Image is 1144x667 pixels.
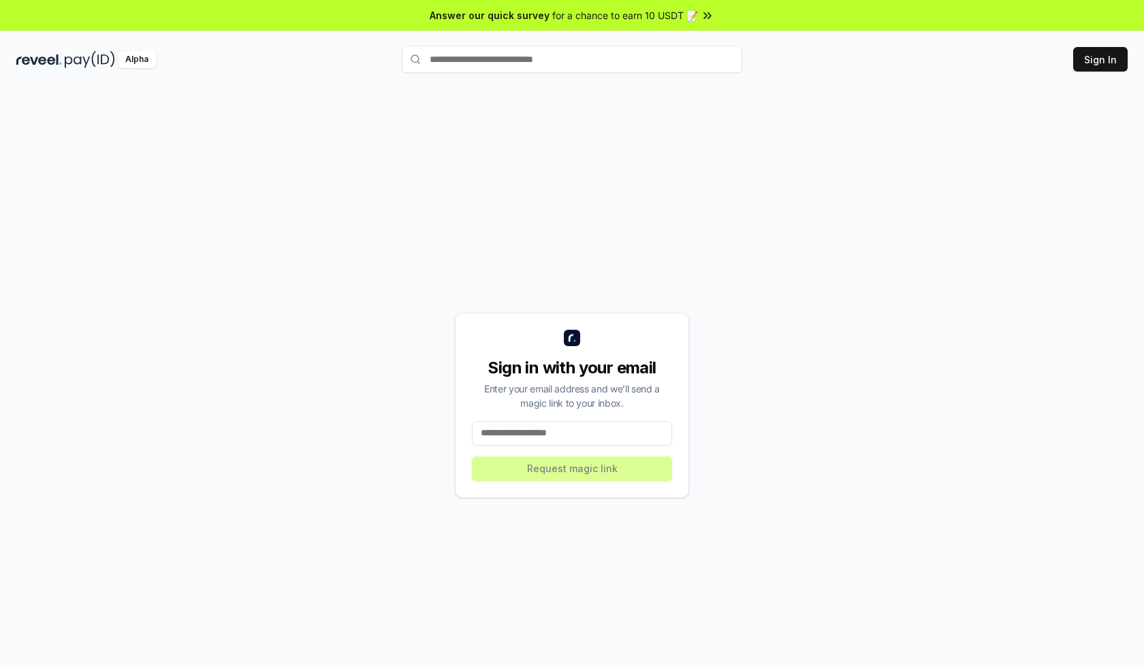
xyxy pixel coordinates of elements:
[430,8,550,22] span: Answer our quick survey
[564,330,580,346] img: logo_small
[1073,47,1128,72] button: Sign In
[16,51,62,68] img: reveel_dark
[472,357,672,379] div: Sign in with your email
[118,51,156,68] div: Alpha
[552,8,698,22] span: for a chance to earn 10 USDT 📝
[65,51,115,68] img: pay_id
[472,382,672,410] div: Enter your email address and we’ll send a magic link to your inbox.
